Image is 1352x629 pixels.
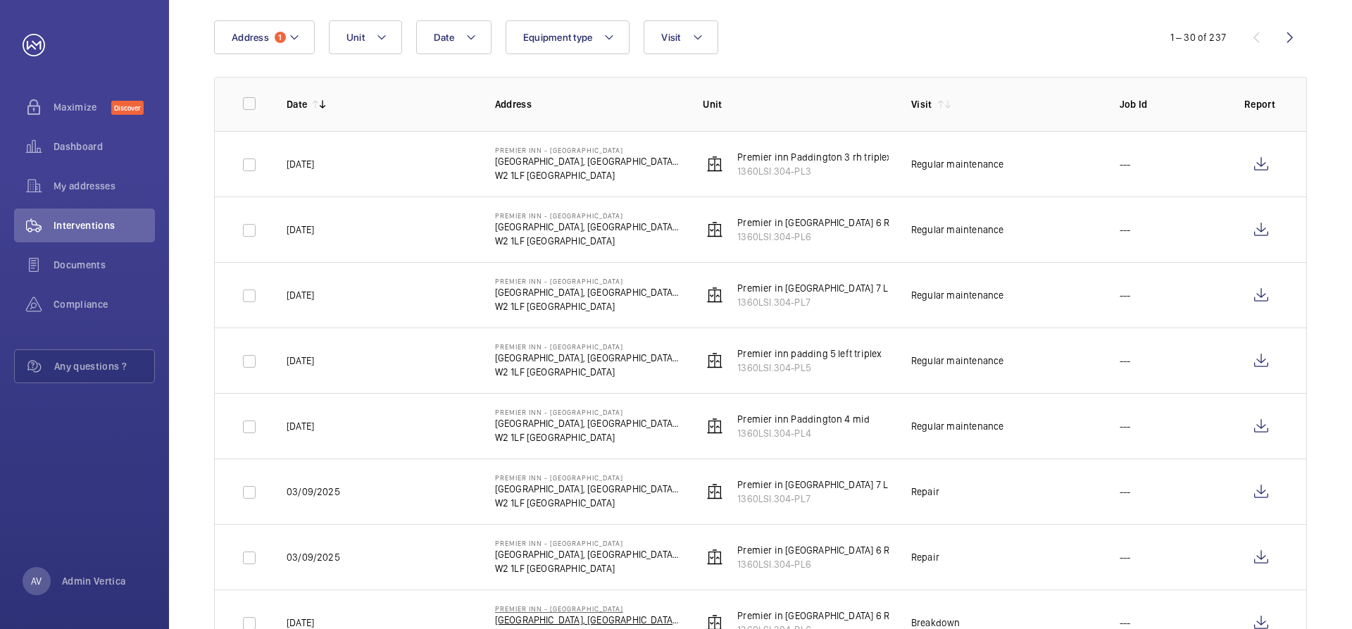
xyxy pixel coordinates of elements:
[1120,419,1131,433] p: ---
[1120,354,1131,368] p: ---
[54,359,154,373] span: Any questions ?
[275,32,286,43] span: 1
[329,20,402,54] button: Unit
[495,285,681,299] p: [GEOGRAPHIC_DATA], [GEOGRAPHIC_DATA], [GEOGRAPHIC_DATA]
[495,416,681,430] p: [GEOGRAPHIC_DATA], [GEOGRAPHIC_DATA], [GEOGRAPHIC_DATA]
[1120,485,1131,499] p: ---
[54,258,155,272] span: Documents
[214,20,315,54] button: Address1
[737,557,896,571] p: 1360LSI.304-PL6
[495,561,681,575] p: W2 1LF [GEOGRAPHIC_DATA]
[287,157,314,171] p: [DATE]
[703,97,889,111] p: Unit
[737,426,870,440] p: 1360LSI.304-PL4
[495,482,681,496] p: [GEOGRAPHIC_DATA], [GEOGRAPHIC_DATA], [GEOGRAPHIC_DATA]
[416,20,492,54] button: Date
[737,609,896,623] p: Premier in [GEOGRAPHIC_DATA] 6 RH
[737,361,882,375] p: 1360LSI.304-PL5
[495,146,681,154] p: Premier Inn - [GEOGRAPHIC_DATA]
[495,496,681,510] p: W2 1LF [GEOGRAPHIC_DATA]
[54,100,111,114] span: Maximize
[911,354,1003,368] div: Regular maintenance
[495,220,681,234] p: [GEOGRAPHIC_DATA], [GEOGRAPHIC_DATA], [GEOGRAPHIC_DATA]
[495,365,681,379] p: W2 1LF [GEOGRAPHIC_DATA]
[1120,97,1222,111] p: Job Id
[911,419,1003,433] div: Regular maintenance
[287,419,314,433] p: [DATE]
[54,179,155,193] span: My addresses
[1120,550,1131,564] p: ---
[911,157,1003,171] div: Regular maintenance
[495,430,681,444] p: W2 1LF [GEOGRAPHIC_DATA]
[706,418,723,435] img: elevator.svg
[737,216,896,230] p: Premier in [GEOGRAPHIC_DATA] 6 RH
[911,550,939,564] div: Repair
[706,287,723,304] img: elevator.svg
[495,211,681,220] p: Premier Inn - [GEOGRAPHIC_DATA]
[495,234,681,248] p: W2 1LF [GEOGRAPHIC_DATA]
[495,539,681,547] p: Premier Inn - [GEOGRAPHIC_DATA]
[737,281,894,295] p: Premier in [GEOGRAPHIC_DATA] 7 LH
[911,223,1003,237] div: Regular maintenance
[706,549,723,566] img: elevator.svg
[287,288,314,302] p: [DATE]
[287,97,307,111] p: Date
[911,97,932,111] p: Visit
[706,352,723,369] img: elevator.svg
[495,351,681,365] p: [GEOGRAPHIC_DATA], [GEOGRAPHIC_DATA], [GEOGRAPHIC_DATA]
[31,574,42,588] p: AV
[737,295,894,309] p: 1360LSI.304-PL7
[737,150,891,164] p: Premier inn Paddington 3 rh triplex
[495,547,681,561] p: [GEOGRAPHIC_DATA], [GEOGRAPHIC_DATA], [GEOGRAPHIC_DATA]
[523,32,593,43] span: Equipment type
[495,408,681,416] p: Premier Inn - [GEOGRAPHIC_DATA]
[495,473,681,482] p: Premier Inn - [GEOGRAPHIC_DATA]
[737,478,894,492] p: Premier in [GEOGRAPHIC_DATA] 7 LH
[1244,97,1278,111] p: Report
[62,574,126,588] p: Admin Vertica
[506,20,630,54] button: Equipment type
[911,288,1003,302] div: Regular maintenance
[287,354,314,368] p: [DATE]
[111,101,144,115] span: Discover
[737,412,870,426] p: Premier inn Paddington 4 mid
[495,342,681,351] p: Premier Inn - [GEOGRAPHIC_DATA]
[1120,157,1131,171] p: ---
[232,32,269,43] span: Address
[706,156,723,173] img: elevator.svg
[495,613,681,627] p: [GEOGRAPHIC_DATA], [GEOGRAPHIC_DATA], [GEOGRAPHIC_DATA]
[1120,223,1131,237] p: ---
[737,347,882,361] p: Premier inn padding 5 left triplex
[495,299,681,313] p: W2 1LF [GEOGRAPHIC_DATA]
[1120,288,1131,302] p: ---
[54,139,155,154] span: Dashboard
[911,485,939,499] div: Repair
[495,277,681,285] p: Premier Inn - [GEOGRAPHIC_DATA]
[287,485,340,499] p: 03/09/2025
[737,492,894,506] p: 1360LSI.304-PL7
[434,32,454,43] span: Date
[737,230,896,244] p: 1360LSI.304-PL6
[495,604,681,613] p: Premier Inn - [GEOGRAPHIC_DATA]
[706,221,723,238] img: elevator.svg
[661,32,680,43] span: Visit
[346,32,365,43] span: Unit
[644,20,718,54] button: Visit
[737,543,896,557] p: Premier in [GEOGRAPHIC_DATA] 6 RH
[495,168,681,182] p: W2 1LF [GEOGRAPHIC_DATA]
[706,483,723,500] img: elevator.svg
[54,218,155,232] span: Interventions
[287,550,340,564] p: 03/09/2025
[737,164,891,178] p: 1360LSI.304-PL3
[1170,30,1226,44] div: 1 – 30 of 237
[495,154,681,168] p: [GEOGRAPHIC_DATA], [GEOGRAPHIC_DATA], [GEOGRAPHIC_DATA]
[495,97,681,111] p: Address
[54,297,155,311] span: Compliance
[287,223,314,237] p: [DATE]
